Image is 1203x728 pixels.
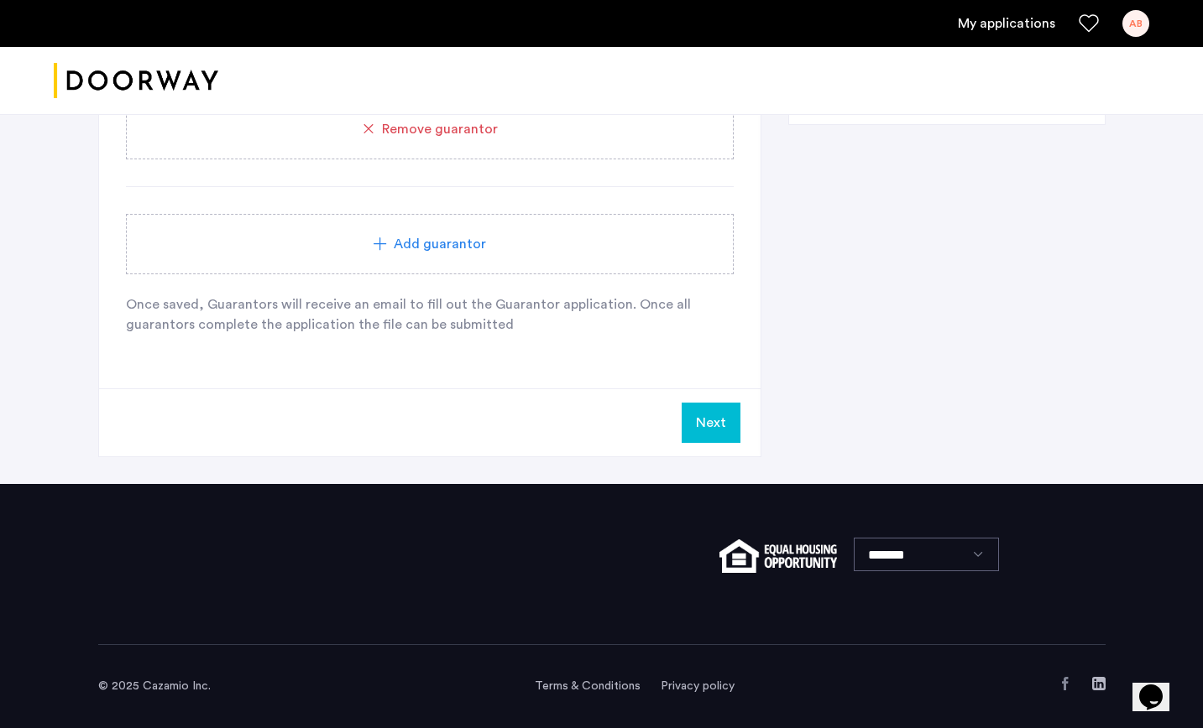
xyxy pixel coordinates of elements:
a: Privacy policy [661,678,735,694]
a: Cazamio logo [54,49,218,112]
a: LinkedIn [1092,677,1106,690]
a: Terms and conditions [535,678,641,694]
img: logo [54,49,218,112]
button: Next [682,403,740,443]
span: © 2025 Cazamio Inc. [98,680,211,692]
div: AB [1122,10,1149,37]
select: Language select [854,538,999,571]
span: Remove guarantor [382,119,498,139]
iframe: chat widget [1132,661,1186,711]
a: Facebook [1059,677,1072,690]
a: My application [958,13,1055,34]
p: Once saved, Guarantors will receive an email to fill out the Guarantor application. Once all guar... [126,294,734,335]
img: equal-housing.png [719,539,836,573]
span: Add guarantor [394,234,486,254]
a: Favorites [1079,13,1099,34]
